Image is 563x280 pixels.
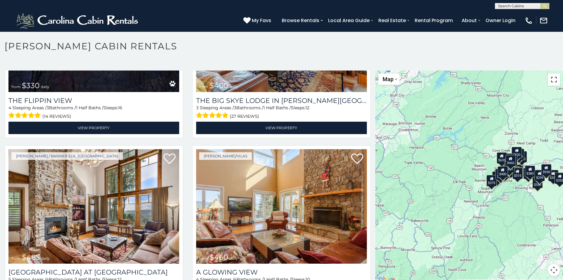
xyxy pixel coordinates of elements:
img: Ridge Haven Lodge at Echota [8,149,179,264]
a: Add to favorites [163,153,176,166]
a: View Property [8,122,179,134]
span: 16 [118,105,122,110]
span: 12 [305,105,309,110]
a: [PERSON_NAME] / Banner Elk, [GEOGRAPHIC_DATA] [12,152,123,160]
a: [PERSON_NAME]/Vilas [199,152,252,160]
a: View Property [196,122,367,134]
img: White-1-2.png [15,12,141,30]
span: from [199,84,208,89]
span: 1 Half Baths / [263,105,291,110]
div: $400 [498,166,508,178]
div: $325 [496,168,506,180]
div: $315 [512,167,523,179]
span: $460 [209,253,228,262]
span: (14 reviews) [42,112,71,120]
div: $695 [523,167,534,179]
div: $349 [507,155,517,166]
span: 4 [8,105,11,110]
div: $380 [525,165,535,177]
a: The Flippin View [8,97,179,105]
span: 3 [234,105,236,110]
a: A Glowing View from $460 daily [196,149,367,264]
div: $330 [492,171,502,183]
a: Add to favorites [351,153,363,166]
a: Rental Program [412,15,456,26]
span: from [12,256,21,261]
a: Owner Login [482,15,519,26]
span: 3 [196,105,199,110]
div: $635 [497,152,507,164]
div: $460 [505,155,516,166]
a: [GEOGRAPHIC_DATA] at [GEOGRAPHIC_DATA] [8,268,179,276]
a: Ridge Haven Lodge at Echota from $485 daily [8,149,179,264]
div: $451 [504,161,515,173]
div: $425 [505,154,516,165]
a: The Big Skye Lodge in [PERSON_NAME][GEOGRAPHIC_DATA] [196,97,367,105]
a: My Favs [243,17,273,25]
div: Sleeping Areas / Bathrooms / Sleeps: [196,105,367,120]
span: (27 reviews) [230,112,259,120]
img: mail-regular-white.png [539,16,548,25]
span: 3 [47,105,49,110]
span: 1 Half Baths / [76,105,104,110]
div: $350 [532,176,543,188]
div: $355 [548,170,558,181]
span: daily [230,84,238,89]
a: Local Area Guide [325,15,373,26]
span: My Favs [252,17,271,24]
div: $565 [505,153,516,165]
span: daily [229,256,238,261]
a: Real Estate [375,15,409,26]
a: Browse Rentals [279,15,322,26]
div: $930 [541,164,551,175]
div: $299 [535,170,545,181]
span: daily [41,84,49,89]
span: from [12,84,21,89]
img: A Glowing View [196,149,367,264]
span: Map [383,76,393,82]
div: $410 [501,160,512,171]
div: $375 [486,175,497,186]
span: $485 [22,253,40,262]
span: daily [41,256,50,261]
div: $250 [517,151,527,163]
a: About [459,15,480,26]
div: Sleeping Areas / Bathrooms / Sleeps: [8,105,179,120]
span: $400 [209,81,229,90]
button: Change map style [378,74,400,85]
div: $320 [512,147,522,158]
div: $255 [514,149,524,160]
h3: The Big Skye Lodge in Valle Crucis [196,97,367,105]
a: A Glowing View [196,268,367,276]
img: phone-regular-white.png [525,16,533,25]
span: from [199,256,208,261]
div: $225 [506,164,516,175]
h3: Ridge Haven Lodge at Echota [8,268,179,276]
button: Toggle fullscreen view [548,74,560,86]
div: $395 [513,164,523,176]
div: $480 [512,167,523,179]
button: Map camera controls [548,264,560,276]
span: $330 [22,81,40,90]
